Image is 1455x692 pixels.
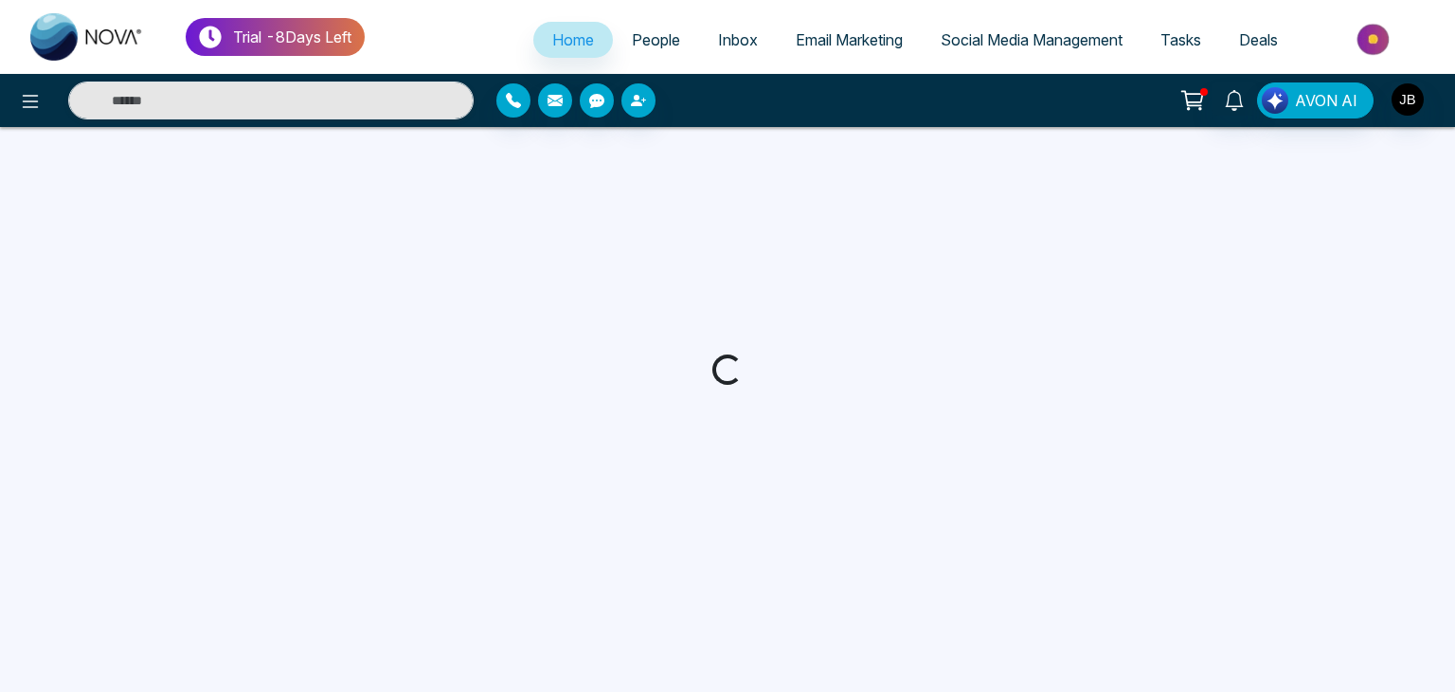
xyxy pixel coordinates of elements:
span: Social Media Management [941,30,1123,49]
img: Market-place.gif [1306,18,1444,61]
img: Nova CRM Logo [30,13,144,61]
span: Inbox [718,30,758,49]
a: Email Marketing [777,22,922,58]
span: Tasks [1160,30,1201,49]
span: AVON AI [1295,89,1357,112]
a: Home [533,22,613,58]
button: AVON AI [1257,82,1374,118]
a: People [613,22,699,58]
a: Tasks [1141,22,1220,58]
span: Home [552,30,594,49]
p: Trial - 8 Days Left [233,26,351,48]
a: Deals [1220,22,1297,58]
a: Inbox [699,22,777,58]
a: Social Media Management [922,22,1141,58]
span: Email Marketing [796,30,903,49]
span: People [632,30,680,49]
img: Lead Flow [1262,87,1288,114]
img: User Avatar [1392,83,1424,116]
span: Deals [1239,30,1278,49]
